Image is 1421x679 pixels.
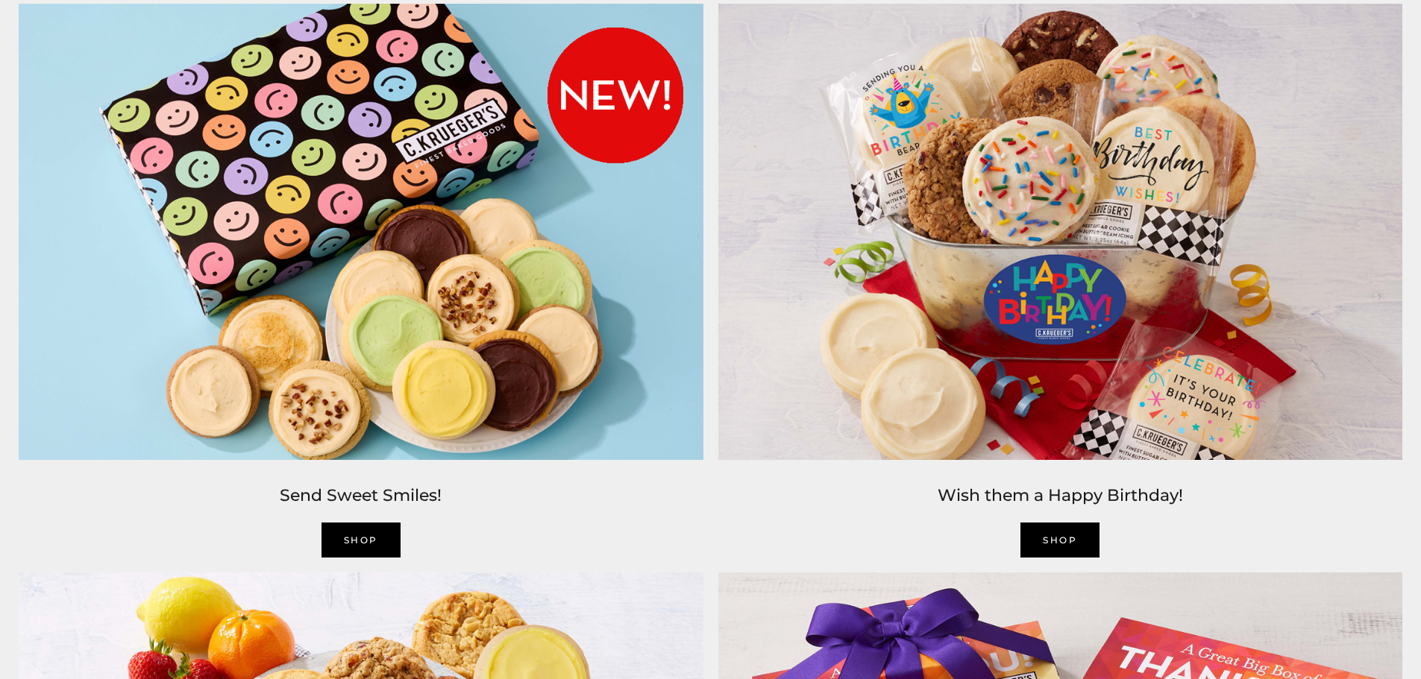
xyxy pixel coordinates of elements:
[1020,522,1100,558] a: SHOP
[19,482,703,509] h2: Send Sweet Smiles!
[718,482,1403,509] h2: Wish them a Happy Birthday!
[321,522,401,558] a: SHOP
